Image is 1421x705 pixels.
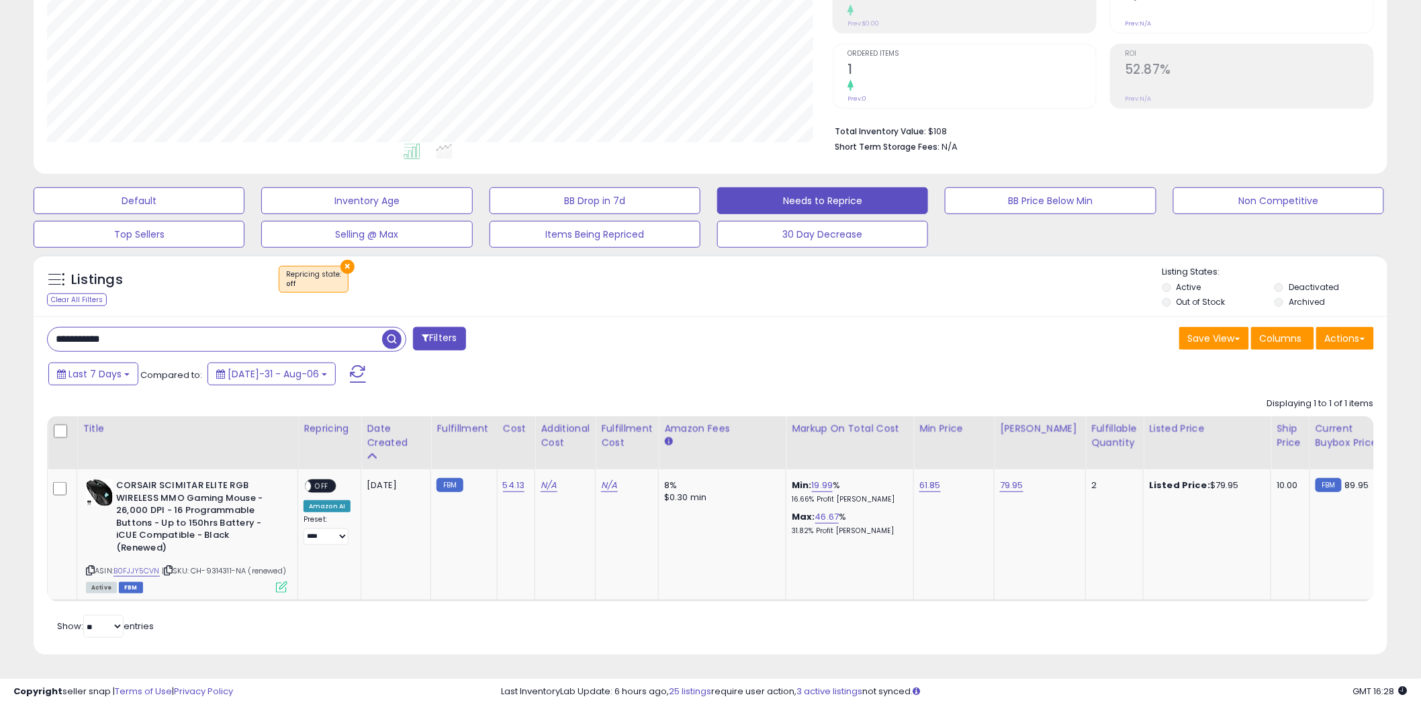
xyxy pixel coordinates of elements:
[792,479,812,491] b: Min:
[664,422,780,436] div: Amazon Fees
[1345,479,1369,491] span: 89.95
[847,50,1096,58] span: Ordered Items
[367,422,425,450] div: Date Created
[601,479,617,492] a: N/A
[503,479,525,492] a: 54.13
[835,126,926,137] b: Total Inventory Value:
[835,122,1364,138] li: $108
[490,187,700,214] button: BB Drop in 7d
[786,416,914,469] th: The percentage added to the cost of goods (COGS) that forms the calculator for Min & Max prices.
[792,526,903,536] p: 31.82% Profit [PERSON_NAME]
[437,478,463,492] small: FBM
[792,422,908,436] div: Markup on Total Cost
[286,279,341,289] div: off
[601,422,653,450] div: Fulfillment Cost
[340,260,355,274] button: ×
[304,500,351,512] div: Amazon AI
[1091,479,1133,491] div: 2
[1289,281,1339,293] label: Deactivated
[797,685,863,698] a: 3 active listings
[490,221,700,248] button: Items Being Repriced
[1353,685,1408,698] span: 2025-08-14 16:28 GMT
[1125,50,1373,58] span: ROI
[113,565,160,577] a: B0FJJY5CVN
[140,369,202,381] span: Compared to:
[1277,422,1303,450] div: Ship Price
[1277,479,1299,491] div: 10.00
[670,685,712,698] a: 25 listings
[1000,422,1080,436] div: [PERSON_NAME]
[1125,62,1373,80] h2: 52.87%
[1177,281,1201,293] label: Active
[847,19,879,28] small: Prev: $0.00
[919,422,989,436] div: Min Price
[413,327,465,350] button: Filters
[1251,327,1314,350] button: Columns
[664,436,672,448] small: Amazon Fees.
[228,367,319,381] span: [DATE]-31 - Aug-06
[1179,327,1249,350] button: Save View
[792,510,815,523] b: Max:
[1316,422,1385,450] div: Current Buybox Price
[1149,479,1260,491] div: $79.95
[86,479,113,506] img: 41+hlaqj5qL._SL40_.jpg
[261,221,472,248] button: Selling @ Max
[812,479,833,492] a: 19.99
[1125,19,1151,28] small: Prev: N/A
[119,582,143,594] span: FBM
[792,511,903,536] div: %
[304,515,351,545] div: Preset:
[1149,479,1210,491] b: Listed Price:
[1173,187,1384,214] button: Non Competitive
[13,686,233,698] div: seller snap | |
[503,422,530,436] div: Cost
[1091,422,1138,450] div: Fulfillable Quantity
[717,221,928,248] button: 30 Day Decrease
[717,187,928,214] button: Needs to Reprice
[71,271,123,289] h5: Listings
[174,685,233,698] a: Privacy Policy
[208,363,336,385] button: [DATE]-31 - Aug-06
[945,187,1156,214] button: BB Price Below Min
[86,479,287,592] div: ASIN:
[34,187,244,214] button: Default
[68,367,122,381] span: Last 7 Days
[919,479,941,492] a: 61.85
[792,495,903,504] p: 16.66% Profit [PERSON_NAME]
[115,685,172,698] a: Terms of Use
[311,481,332,492] span: OFF
[502,686,1408,698] div: Last InventoryLab Update: 6 hours ago, require user action, not synced.
[47,293,107,306] div: Clear All Filters
[304,422,355,436] div: Repricing
[83,422,292,436] div: Title
[835,141,939,152] b: Short Term Storage Fees:
[815,510,839,524] a: 46.67
[261,187,472,214] button: Inventory Age
[1316,327,1374,350] button: Actions
[1149,422,1265,436] div: Listed Price
[847,62,1096,80] h2: 1
[57,620,154,632] span: Show: entries
[162,565,286,576] span: | SKU: CH-9314311-NA (renewed)
[1267,397,1374,410] div: Displaying 1 to 1 of 1 items
[13,685,62,698] strong: Copyright
[1260,332,1302,345] span: Columns
[664,479,776,491] div: 8%
[792,479,903,504] div: %
[34,221,244,248] button: Top Sellers
[1162,266,1387,279] p: Listing States:
[1177,296,1226,308] label: Out of Stock
[541,422,590,450] div: Additional Cost
[437,422,491,436] div: Fulfillment
[367,479,420,491] div: [DATE]
[1125,95,1151,103] small: Prev: N/A
[942,140,958,153] span: N/A
[1316,478,1342,492] small: FBM
[541,479,557,492] a: N/A
[847,95,866,103] small: Prev: 0
[86,582,117,594] span: All listings currently available for purchase on Amazon
[286,269,341,289] span: Repricing state :
[116,479,279,557] b: CORSAIR SCIMITAR ELITE RGB WIRELESS MMO Gaming Mouse - 26,000 DPI - 16 Programmable Buttons - Up ...
[48,363,138,385] button: Last 7 Days
[1289,296,1325,308] label: Archived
